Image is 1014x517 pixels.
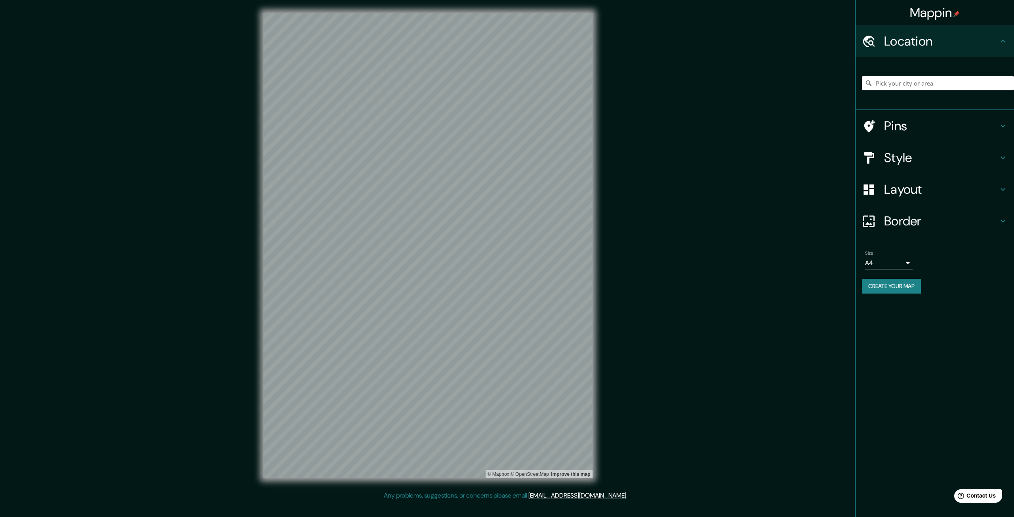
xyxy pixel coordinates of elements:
[511,471,549,477] a: OpenStreetMap
[943,486,1005,508] iframe: Help widget launcher
[384,491,627,500] p: Any problems, suggestions, or concerns please email .
[865,257,913,269] div: A4
[263,13,593,478] canvas: Map
[884,181,998,197] h4: Layout
[910,5,960,21] h4: Mappin
[953,11,960,17] img: pin-icon.png
[551,471,590,477] a: Map feedback
[884,33,998,49] h4: Location
[528,491,626,500] a: [EMAIL_ADDRESS][DOMAIN_NAME]
[856,142,1014,174] div: Style
[884,150,998,166] h4: Style
[488,471,509,477] a: Mapbox
[629,491,630,500] div: .
[865,250,873,257] label: Size
[856,25,1014,57] div: Location
[856,174,1014,205] div: Layout
[884,118,998,134] h4: Pins
[862,76,1014,90] input: Pick your city or area
[856,110,1014,142] div: Pins
[627,491,629,500] div: .
[856,205,1014,237] div: Border
[884,213,998,229] h4: Border
[862,279,921,294] button: Create your map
